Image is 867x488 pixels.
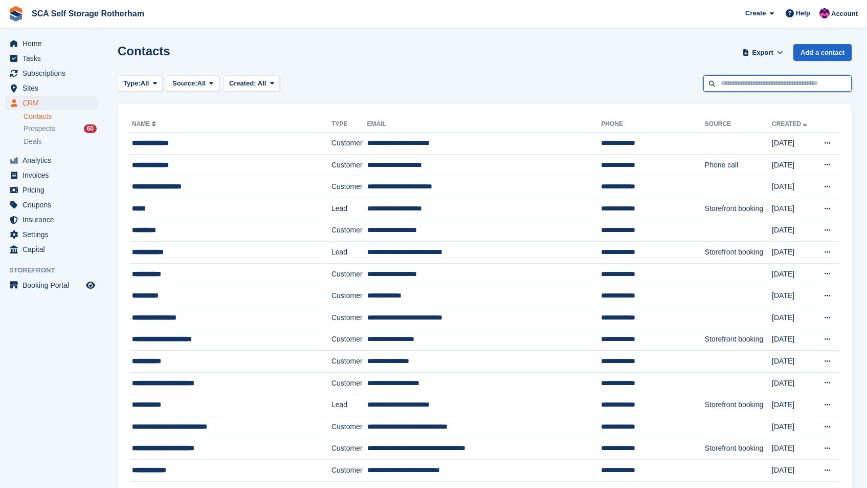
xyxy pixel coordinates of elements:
[9,265,102,275] span: Storefront
[772,220,815,242] td: [DATE]
[172,78,197,89] span: Source:
[24,136,97,147] a: Deals
[331,116,367,133] th: Type
[5,66,97,80] a: menu
[772,307,815,329] td: [DATE]
[5,227,97,242] a: menu
[331,438,367,460] td: Customer
[5,242,97,257] a: menu
[793,44,852,61] a: Add a contact
[772,263,815,285] td: [DATE]
[118,75,163,92] button: Type: All
[796,8,810,18] span: Help
[167,75,219,92] button: Source: All
[705,116,772,133] th: Source
[331,285,367,307] td: Customer
[24,123,97,134] a: Prospects 60
[28,5,148,22] a: SCA Self Storage Rotherham
[331,263,367,285] td: Customer
[772,329,815,351] td: [DATE]
[23,278,84,292] span: Booking Portal
[772,416,815,438] td: [DATE]
[5,183,97,197] a: menu
[772,133,815,155] td: [DATE]
[331,329,367,351] td: Customer
[705,154,772,176] td: Phone call
[331,154,367,176] td: Customer
[84,124,97,133] div: 60
[831,9,858,19] span: Account
[705,438,772,460] td: Storefront booking
[772,198,815,220] td: [DATE]
[224,75,280,92] button: Created: All
[23,81,84,95] span: Sites
[24,124,55,134] span: Prospects
[772,285,815,307] td: [DATE]
[331,133,367,155] td: Customer
[331,242,367,264] td: Lead
[84,279,97,291] a: Preview store
[772,438,815,460] td: [DATE]
[772,460,815,482] td: [DATE]
[5,153,97,167] a: menu
[5,278,97,292] a: menu
[745,8,766,18] span: Create
[258,79,266,87] span: All
[23,213,84,227] span: Insurance
[705,329,772,351] td: Storefront booking
[772,394,815,416] td: [DATE]
[740,44,785,61] button: Export
[5,213,97,227] a: menu
[819,8,830,18] img: Sam Chapman
[331,394,367,416] td: Lead
[141,78,149,89] span: All
[123,78,141,89] span: Type:
[331,416,367,438] td: Customer
[23,183,84,197] span: Pricing
[23,66,84,80] span: Subscriptions
[132,120,158,128] a: Name
[229,79,256,87] span: Created:
[5,96,97,110] a: menu
[23,51,84,66] span: Tasks
[705,394,772,416] td: Storefront booking
[331,351,367,373] td: Customer
[772,242,815,264] td: [DATE]
[5,51,97,66] a: menu
[24,137,42,146] span: Deals
[752,48,773,58] span: Export
[601,116,705,133] th: Phone
[705,198,772,220] td: Storefront booking
[24,112,97,121] a: Contacts
[23,96,84,110] span: CRM
[772,120,809,128] a: Created
[23,36,84,51] span: Home
[331,460,367,482] td: Customer
[772,176,815,198] td: [DATE]
[331,220,367,242] td: Customer
[772,351,815,373] td: [DATE]
[23,227,84,242] span: Settings
[331,307,367,329] td: Customer
[118,44,170,58] h1: Contacts
[5,168,97,182] a: menu
[331,372,367,394] td: Customer
[23,168,84,182] span: Invoices
[5,198,97,212] a: menu
[772,154,815,176] td: [DATE]
[197,78,206,89] span: All
[8,6,24,22] img: stora-icon-8386f47178a22dfd0bd8f6a31ec36ba5ce8667c1dd55bd0f319d3a0aa187defe.svg
[23,198,84,212] span: Coupons
[23,242,84,257] span: Capital
[331,176,367,198] td: Customer
[331,198,367,220] td: Lead
[5,81,97,95] a: menu
[5,36,97,51] a: menu
[772,372,815,394] td: [DATE]
[23,153,84,167] span: Analytics
[367,116,602,133] th: Email
[705,242,772,264] td: Storefront booking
